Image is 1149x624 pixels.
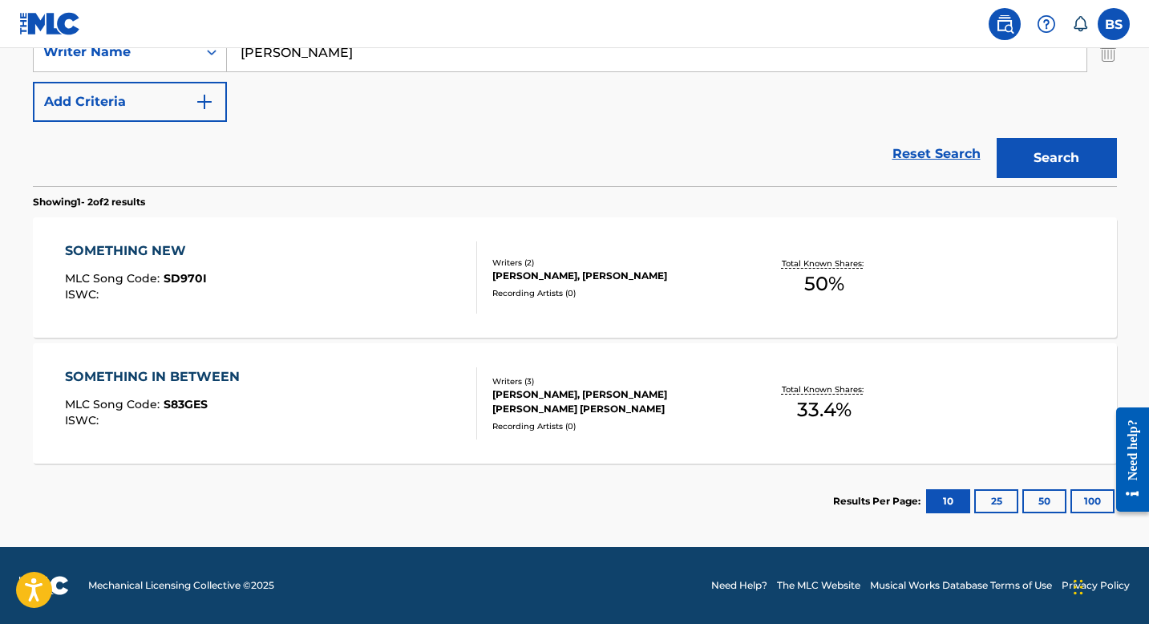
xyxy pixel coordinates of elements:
[1099,32,1117,72] img: Delete Criterion
[33,195,145,209] p: Showing 1 - 2 of 2 results
[65,397,164,411] span: MLC Song Code :
[492,257,734,269] div: Writers ( 2 )
[492,420,734,432] div: Recording Artists ( 0 )
[989,8,1021,40] a: Public Search
[884,136,989,172] a: Reset Search
[926,489,970,513] button: 10
[974,489,1018,513] button: 25
[33,343,1117,464] a: SOMETHING IN BETWEENMLC Song Code:S83GESISWC:Writers (3)[PERSON_NAME], [PERSON_NAME] [PERSON_NAME...
[1072,16,1088,32] div: Notifications
[1104,395,1149,525] iframe: Resource Center
[492,287,734,299] div: Recording Artists ( 0 )
[164,271,207,286] span: SD970I
[997,138,1117,178] button: Search
[492,269,734,283] div: [PERSON_NAME], [PERSON_NAME]
[870,578,1052,593] a: Musical Works Database Terms of Use
[1030,8,1062,40] div: Help
[782,257,868,269] p: Total Known Shares:
[995,14,1014,34] img: search
[65,367,248,387] div: SOMETHING IN BETWEEN
[1037,14,1056,34] img: help
[65,287,103,302] span: ISWC :
[1069,547,1149,624] iframe: Chat Widget
[19,12,81,35] img: MLC Logo
[164,397,208,411] span: S83GES
[711,578,767,593] a: Need Help?
[43,43,188,62] div: Writer Name
[777,578,860,593] a: The MLC Website
[492,387,734,416] div: [PERSON_NAME], [PERSON_NAME] [PERSON_NAME] [PERSON_NAME]
[65,241,207,261] div: SOMETHING NEW
[33,82,227,122] button: Add Criteria
[195,92,214,111] img: 9d2ae6d4665cec9f34b9.svg
[833,494,924,509] p: Results Per Page:
[33,217,1117,338] a: SOMETHING NEWMLC Song Code:SD970IISWC:Writers (2)[PERSON_NAME], [PERSON_NAME]Recording Artists (0...
[1022,489,1066,513] button: 50
[1070,489,1115,513] button: 100
[1074,563,1083,611] div: Drag
[782,383,868,395] p: Total Known Shares:
[65,271,164,286] span: MLC Song Code :
[492,375,734,387] div: Writers ( 3 )
[88,578,274,593] span: Mechanical Licensing Collective © 2025
[1062,578,1130,593] a: Privacy Policy
[804,269,844,298] span: 50 %
[797,395,852,424] span: 33.4 %
[1098,8,1130,40] div: User Menu
[65,413,103,427] span: ISWC :
[19,576,69,595] img: logo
